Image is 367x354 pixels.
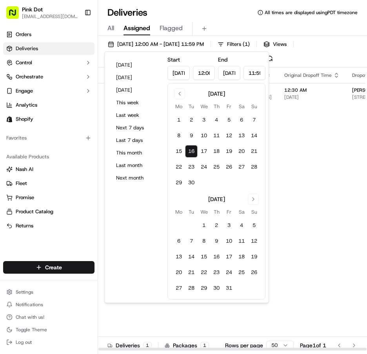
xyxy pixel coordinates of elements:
span: [DATE] [69,143,85,149]
img: 1736555255976-a54dd68f-1ca7-489b-9aae-adbdc363a1c4 [8,75,22,89]
button: 26 [248,266,260,279]
button: 9 [210,235,223,247]
button: 15 [198,251,210,263]
button: [DATE] [113,60,160,71]
div: Deliveries [107,341,152,349]
button: Engage [3,85,94,97]
span: [PERSON_NAME] [24,143,64,149]
button: Last month [113,160,160,171]
button: 8 [173,129,185,142]
label: Start [167,56,180,63]
button: 10 [198,129,210,142]
span: Promise [16,194,34,201]
button: 11 [210,129,223,142]
img: 8571987876998_91fb9ceb93ad5c398215_72.jpg [16,75,31,89]
button: 27 [173,282,185,294]
button: 16 [210,251,223,263]
a: Fleet [6,180,91,187]
button: 23 [210,266,223,279]
button: Start new chat [133,77,143,87]
button: 2 [185,114,198,126]
div: Start new chat [35,75,129,83]
th: Friday [223,208,235,216]
label: End [218,56,227,63]
span: API Documentation [74,175,126,183]
button: 11 [235,235,248,247]
span: Knowledge Base [16,175,60,183]
div: We're available if you need us! [35,83,108,89]
button: 21 [185,266,198,279]
a: Orders [3,28,94,41]
button: Settings [3,287,94,298]
span: Shopify [16,116,33,123]
button: Control [3,56,94,69]
button: [DATE] [113,85,160,96]
a: 📗Knowledge Base [5,172,63,186]
button: Promise [3,191,94,204]
button: 26 [223,161,235,173]
span: Engage [16,87,33,94]
button: 3 [223,219,235,232]
a: Nash AI [6,166,91,173]
button: 29 [173,176,185,189]
div: 1 [143,342,152,349]
button: Refresh [264,53,275,64]
a: Product Catalog [6,208,91,215]
button: Log out [3,337,94,348]
span: [DATE] [69,122,85,128]
span: Assigned [124,24,150,33]
span: Deliveries [16,45,38,52]
button: 19 [223,145,235,158]
span: Filters [227,41,250,48]
button: 24 [198,161,210,173]
th: Sunday [248,102,260,111]
span: Orchestrate [16,73,43,80]
span: Toggle Theme [16,327,47,333]
div: Available Products [3,151,94,163]
button: 28 [248,161,260,173]
button: 16 [185,145,198,158]
button: 20 [235,145,248,158]
div: Packages [165,341,209,349]
button: 9 [185,129,198,142]
div: 📗 [8,176,14,182]
span: Chat with us! [16,314,44,320]
a: Powered byPylon [55,194,95,200]
button: 12 [248,235,260,247]
button: 25 [210,161,223,173]
button: 17 [198,145,210,158]
a: Returns [6,222,91,229]
span: Returns [16,222,33,229]
span: Log out [16,339,32,345]
span: Fleet [16,180,27,187]
button: 4 [210,114,223,126]
button: Pink Dot [22,5,43,13]
button: Chat with us! [3,312,94,323]
button: Orchestrate [3,71,94,83]
span: Create [45,263,62,271]
button: Last 7 days [113,135,160,146]
input: Got a question? Start typing here... [20,51,141,59]
span: Views [273,41,287,48]
button: 24 [223,266,235,279]
img: Shopify logo [6,116,13,122]
th: Friday [223,102,235,111]
button: 31 [223,282,235,294]
button: 22 [198,266,210,279]
button: Returns [3,220,94,232]
button: Pink Dot[EMAIL_ADDRESS][DOMAIN_NAME] [3,3,81,22]
span: ( 1 ) [243,41,250,48]
th: Monday [173,208,185,216]
th: Saturday [235,208,248,216]
button: [EMAIL_ADDRESS][DOMAIN_NAME] [22,13,78,20]
button: Filters(1) [214,39,253,50]
button: Create [3,261,94,274]
img: David kim [8,114,20,127]
button: Next month [113,172,160,183]
a: 💻API Documentation [63,172,129,186]
button: Nash AI [3,163,94,176]
button: 20 [173,266,185,279]
button: See all [122,100,143,110]
span: Product Catalog [16,208,53,215]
